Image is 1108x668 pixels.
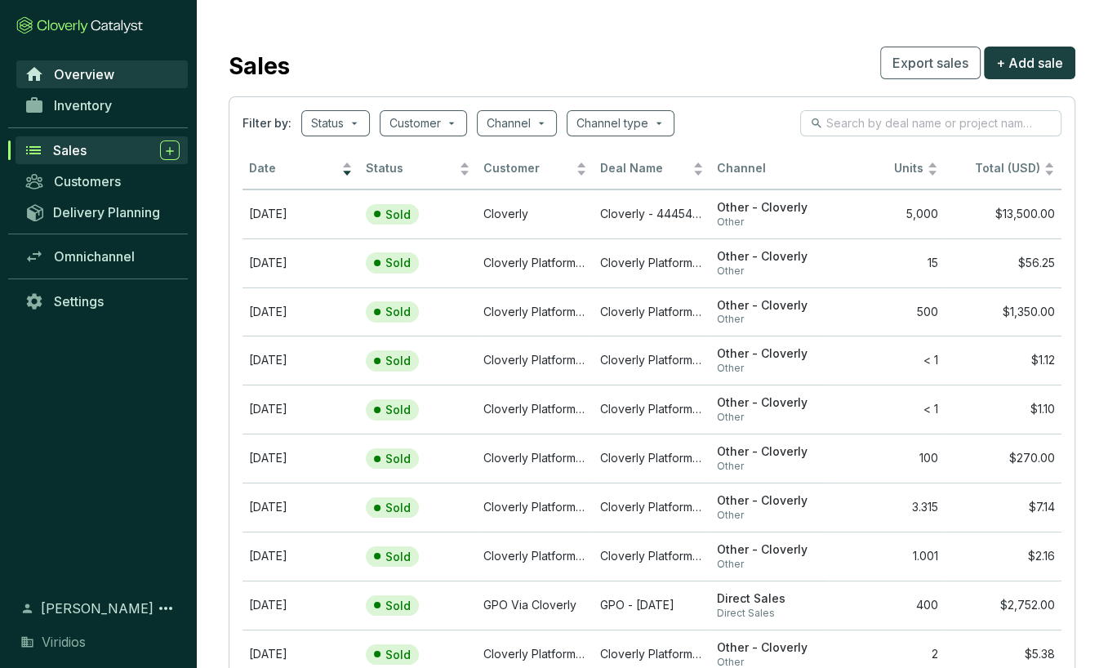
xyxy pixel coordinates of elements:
[385,354,411,368] p: Sold
[717,542,821,558] span: Other - Cloverly
[827,581,944,630] td: 400
[477,581,594,630] td: GPO Via Cloverly
[385,256,411,270] p: Sold
[229,49,290,83] h2: Sales
[16,198,188,225] a: Delivery Planning
[366,161,455,176] span: Status
[717,493,821,509] span: Other - Cloverly
[385,403,411,417] p: Sold
[477,238,594,287] td: Cloverly Platform Buyer
[243,434,359,483] td: Jun 08 2025
[834,161,923,176] span: Units
[717,509,821,522] span: Other
[945,287,1061,336] td: $1,350.00
[477,336,594,385] td: Cloverly Platform Buyer
[16,167,188,195] a: Customers
[827,532,944,581] td: 1.001
[243,287,359,336] td: Jul 31 2025
[945,434,1061,483] td: $270.00
[42,632,86,652] span: Viridios
[483,161,572,176] span: Customer
[243,189,359,238] td: Sep 24 2025
[594,149,710,189] th: Deal Name
[975,161,1040,175] span: Total (USD)
[717,346,821,362] span: Other - Cloverly
[717,313,821,326] span: Other
[594,336,710,385] td: Cloverly Platform Rimba Raya V2018 Jun 16
[385,599,411,613] p: Sold
[41,599,154,618] span: [PERSON_NAME]
[249,161,338,176] span: Date
[600,161,689,176] span: Deal Name
[54,248,135,265] span: Omnichannel
[243,149,359,189] th: Date
[477,434,594,483] td: Cloverly Platform Buyer
[54,97,112,114] span: Inventory
[243,115,291,131] span: Filter by:
[892,53,968,73] span: Export sales
[717,298,821,314] span: Other - Cloverly
[945,238,1061,287] td: $56.25
[594,287,710,336] td: Cloverly Platform SHP-eakos Aug 1
[984,47,1075,79] button: + Add sale
[717,640,821,656] span: Other - Cloverly
[594,532,710,581] td: Cloverly Platform India Solar V2020 Jun 4
[477,287,594,336] td: Cloverly Platform Buyer
[717,411,821,424] span: Other
[385,452,411,466] p: Sold
[717,362,821,375] span: Other
[945,385,1061,434] td: $1.10
[945,189,1061,238] td: $13,500.00
[827,434,944,483] td: 100
[16,91,188,119] a: Inventory
[717,591,821,607] span: Direct Sales
[594,385,710,434] td: Cloverly Platform Rimba Raya V2018 Jun 13
[385,305,411,319] p: Sold
[717,395,821,411] span: Other - Cloverly
[717,216,821,229] span: Other
[717,558,821,571] span: Other
[880,47,981,79] button: Export sales
[945,336,1061,385] td: $1.12
[827,287,944,336] td: 500
[54,66,114,82] span: Overview
[594,238,710,287] td: Cloverly Platform Mai Ndombe V2018 Sep 9
[827,336,944,385] td: < 1
[16,136,188,164] a: Sales
[594,581,710,630] td: GPO - June 2025
[594,434,710,483] td: Cloverly Platform SHP-eakos Jun 9
[594,189,710,238] td: Cloverly - 44454032012
[826,114,1037,132] input: Search by deal name or project name...
[945,483,1061,532] td: $7.14
[385,550,411,564] p: Sold
[243,532,359,581] td: Jun 03 2025
[827,238,944,287] td: 15
[827,149,944,189] th: Units
[16,287,188,315] a: Settings
[477,532,594,581] td: Cloverly Platform Buyer
[243,385,359,434] td: Jun 12 2025
[385,648,411,662] p: Sold
[243,238,359,287] td: Sep 08 2025
[477,149,594,189] th: Customer
[477,385,594,434] td: Cloverly Platform Buyer
[717,200,821,216] span: Other - Cloverly
[996,53,1063,73] span: + Add sale
[477,483,594,532] td: Cloverly Platform Buyer
[53,142,87,158] span: Sales
[717,249,821,265] span: Other - Cloverly
[827,189,944,238] td: 5,000
[827,483,944,532] td: 3.315
[16,60,188,88] a: Overview
[717,265,821,278] span: Other
[54,173,121,189] span: Customers
[53,204,160,220] span: Delivery Planning
[945,581,1061,630] td: $2,752.00
[945,532,1061,581] td: $2.16
[827,385,944,434] td: < 1
[243,336,359,385] td: Jun 15 2025
[243,483,359,532] td: Jun 05 2025
[717,444,821,460] span: Other - Cloverly
[594,483,710,532] td: Cloverly Platform India Solar V2020 Jun 6
[359,149,476,189] th: Status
